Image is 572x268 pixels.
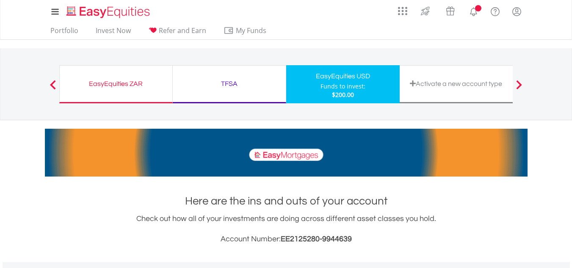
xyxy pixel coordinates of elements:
a: FAQ's and Support [484,2,506,19]
div: Funds to invest: [321,82,365,91]
div: Activate a new account type [405,78,508,90]
a: Portfolio [47,26,82,39]
a: Notifications [463,2,484,19]
div: TFSA [178,78,281,90]
img: EasyMortage Promotion Banner [45,129,528,177]
a: Refer and Earn [145,26,210,39]
a: AppsGrid [392,2,413,16]
a: Invest Now [92,26,134,39]
a: Vouchers [438,2,463,18]
img: EasyEquities_Logo.png [65,5,153,19]
span: $200.00 [332,91,354,99]
img: thrive-v2.svg [418,4,432,18]
span: EE2125280-9944639 [281,235,352,243]
span: Refer and Earn [159,26,206,35]
img: vouchers-v2.svg [443,4,457,18]
h3: Account Number: [45,233,528,245]
img: grid-menu-icon.svg [398,6,407,16]
span: My Funds [224,25,279,36]
a: My Profile [506,2,528,21]
a: Home page [63,2,153,19]
div: EasyEquities ZAR [65,78,167,90]
div: Check out how all of your investments are doing across different asset classes you hold. [45,213,528,245]
h1: Here are the ins and outs of your account [45,193,528,209]
div: EasyEquities USD [291,70,395,82]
